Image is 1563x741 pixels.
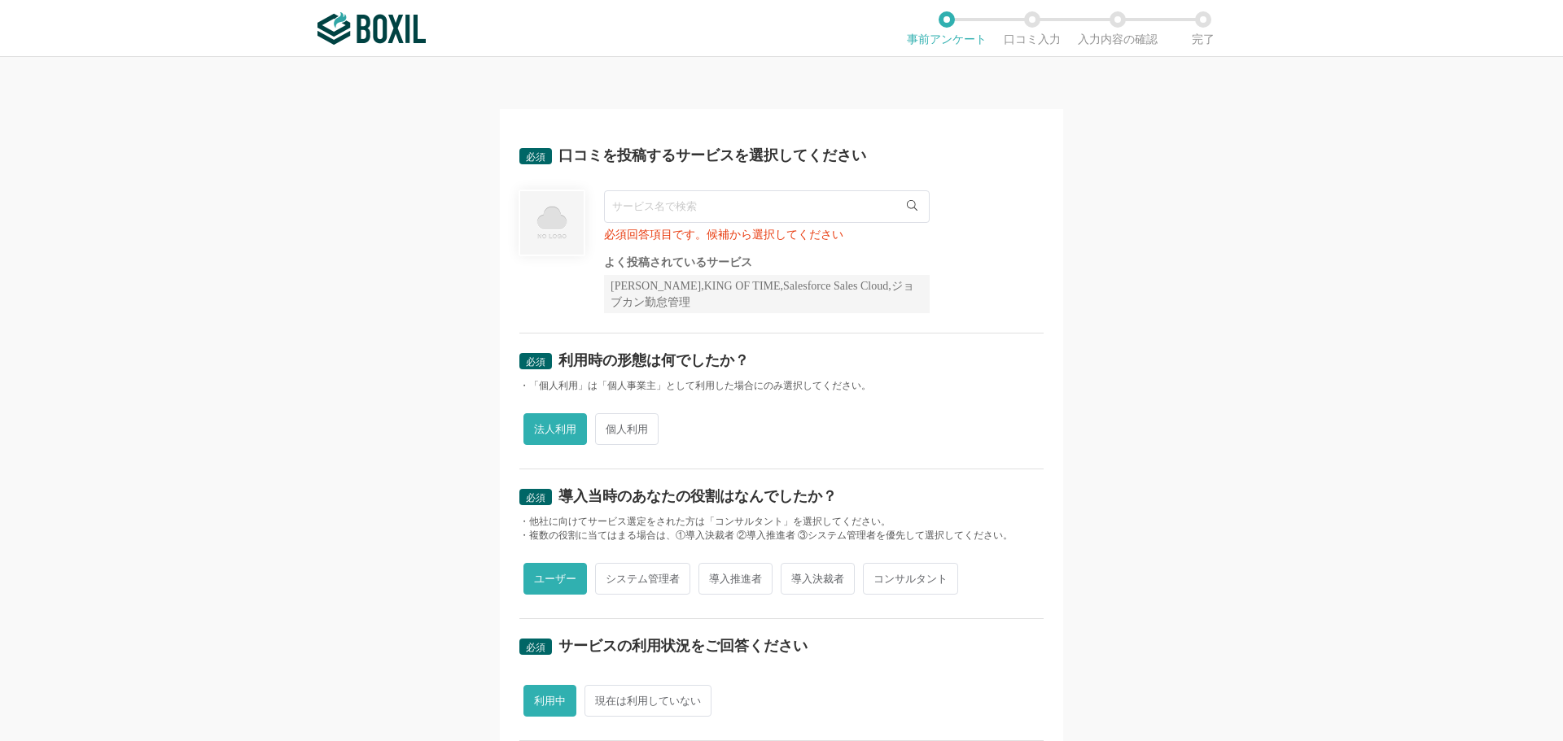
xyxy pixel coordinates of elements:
span: 法人利用 [523,413,587,445]
div: 口コミを投稿するサービスを選択してください [558,148,866,163]
div: よく投稿されているサービス [604,257,930,268]
li: 入力内容の確認 [1075,11,1160,46]
div: サービスの利用状況をご回答ください [558,639,808,653]
div: 導入当時のあなたの役割はなんでしたか？ [558,489,837,503]
input: サービス名で検索 [604,190,930,223]
span: 現在は利用していない [584,685,711,717]
img: ボクシルSaaS_ロゴ [317,12,426,45]
div: ・「個人利用」は「個人事業主」として利用した場合にのみ選択してください。 [519,379,1044,393]
span: 必須 [526,356,545,368]
div: ・複数の役割に当てはまる場合は、①導入決裁者 ②導入推進者 ③システム管理者を優先して選択してください。 [519,529,1044,543]
span: 必須 [526,492,545,503]
div: [PERSON_NAME],KING OF TIME,Salesforce Sales Cloud,ジョブカン勤怠管理 [604,275,930,313]
span: ユーザー [523,563,587,595]
div: 利用時の形態は何でしたか？ [558,353,749,368]
span: システム管理者 [595,563,690,595]
li: 口コミ入力 [989,11,1075,46]
span: 導入推進者 [698,563,773,595]
span: 必須 [526,151,545,163]
span: 利用中 [523,685,576,717]
span: 個人利用 [595,413,659,445]
div: 必須回答項目です。候補から選択してください [604,229,930,241]
li: 事前アンケート [904,11,989,46]
li: 完了 [1160,11,1246,46]
span: 必須 [526,642,545,653]
span: コンサルタント [863,563,958,595]
span: 導入決裁者 [781,563,855,595]
div: ・他社に向けてサービス選定をされた方は「コンサルタント」を選択してください。 [519,515,1044,529]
